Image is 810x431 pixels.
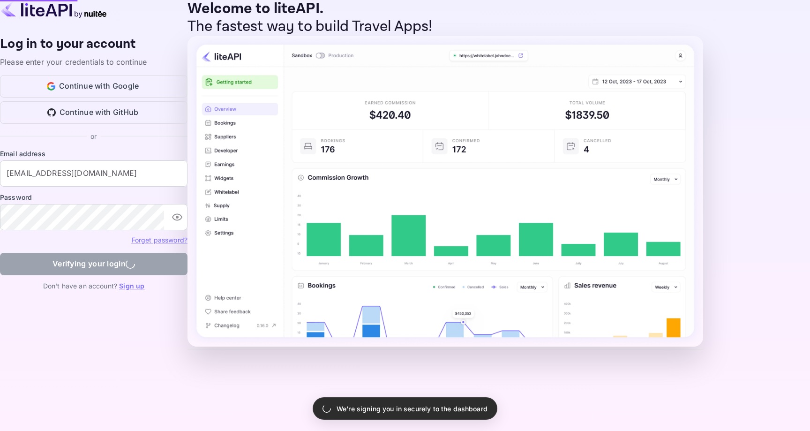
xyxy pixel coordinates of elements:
[132,235,187,244] a: Forget password?
[132,236,187,244] a: Forget password?
[337,404,487,414] p: We're signing you in securely to the dashboard
[168,208,187,227] button: toggle password visibility
[119,282,144,290] a: Sign up
[90,131,97,141] p: or
[187,18,703,36] p: The fastest way to build Travel Apps!
[187,36,703,347] img: liteAPI Dashboard Preview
